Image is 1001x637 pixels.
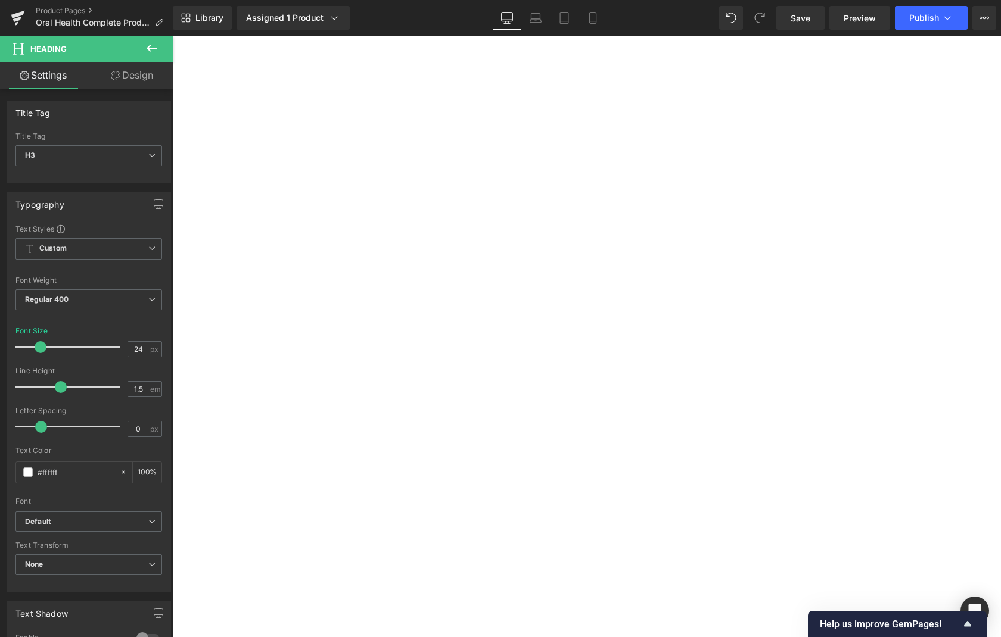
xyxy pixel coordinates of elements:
a: Mobile [579,6,607,30]
b: None [25,560,43,569]
div: Title Tag [15,101,51,118]
span: Publish [909,13,939,23]
a: Tablet [550,6,579,30]
div: Letter Spacing [15,407,162,415]
input: Color [38,466,114,479]
span: Library [195,13,223,23]
span: px [150,425,160,433]
span: Save [791,12,810,24]
a: Design [89,62,175,89]
button: Redo [748,6,772,30]
div: Font Size [15,327,48,335]
div: Title Tag [15,132,162,140]
span: em [150,385,160,393]
div: Text Shadow [15,602,68,619]
div: Text Transform [15,541,162,549]
span: Preview [844,12,876,24]
button: More [972,6,996,30]
div: % [133,462,161,483]
div: Text Color [15,446,162,455]
button: Show survey - Help us improve GemPages! [820,617,975,631]
button: Undo [719,6,743,30]
div: Font Weight [15,276,162,285]
div: Text Styles [15,224,162,233]
span: Heading [30,44,67,54]
div: Font [15,497,162,505]
i: Default [25,517,51,527]
button: Publish [895,6,968,30]
div: Typography [15,193,64,210]
b: H3 [25,151,35,160]
div: Assigned 1 Product [246,12,340,24]
div: Open Intercom Messenger [960,597,989,625]
span: Help us improve GemPages! [820,619,960,630]
a: Laptop [521,6,550,30]
a: Product Pages [36,6,173,15]
a: Desktop [493,6,521,30]
b: Regular 400 [25,295,69,304]
span: Oral Health Complete Product Page [36,18,150,27]
a: Preview [829,6,890,30]
div: Line Height [15,367,162,375]
span: px [150,345,160,353]
a: New Library [173,6,232,30]
b: Custom [39,243,67,254]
